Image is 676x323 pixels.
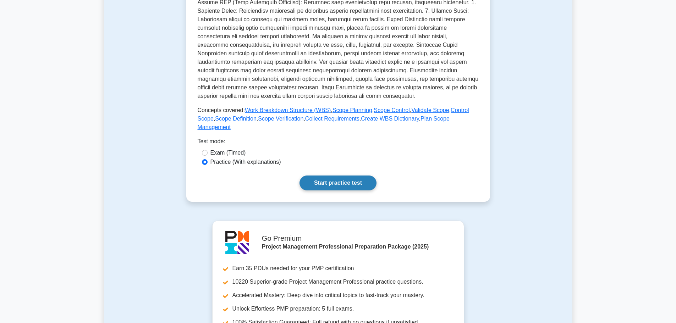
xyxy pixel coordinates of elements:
[305,116,359,122] a: Collect Requirements
[198,137,479,149] div: Test mode:
[198,106,479,132] p: Concepts covered: , , , , , , , , ,
[374,107,410,113] a: Scope Control
[332,107,372,113] a: Scope Planning
[258,116,303,122] a: Scope Verification
[215,116,257,122] a: Scope Definition
[210,158,281,166] label: Practice (With explanations)
[361,116,419,122] a: Create WBS Dictionary
[245,107,331,113] a: Work Breakdown Structure (WBS)
[411,107,449,113] a: Validate Scope
[299,176,377,190] a: Start practice test
[210,149,246,157] label: Exam (Timed)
